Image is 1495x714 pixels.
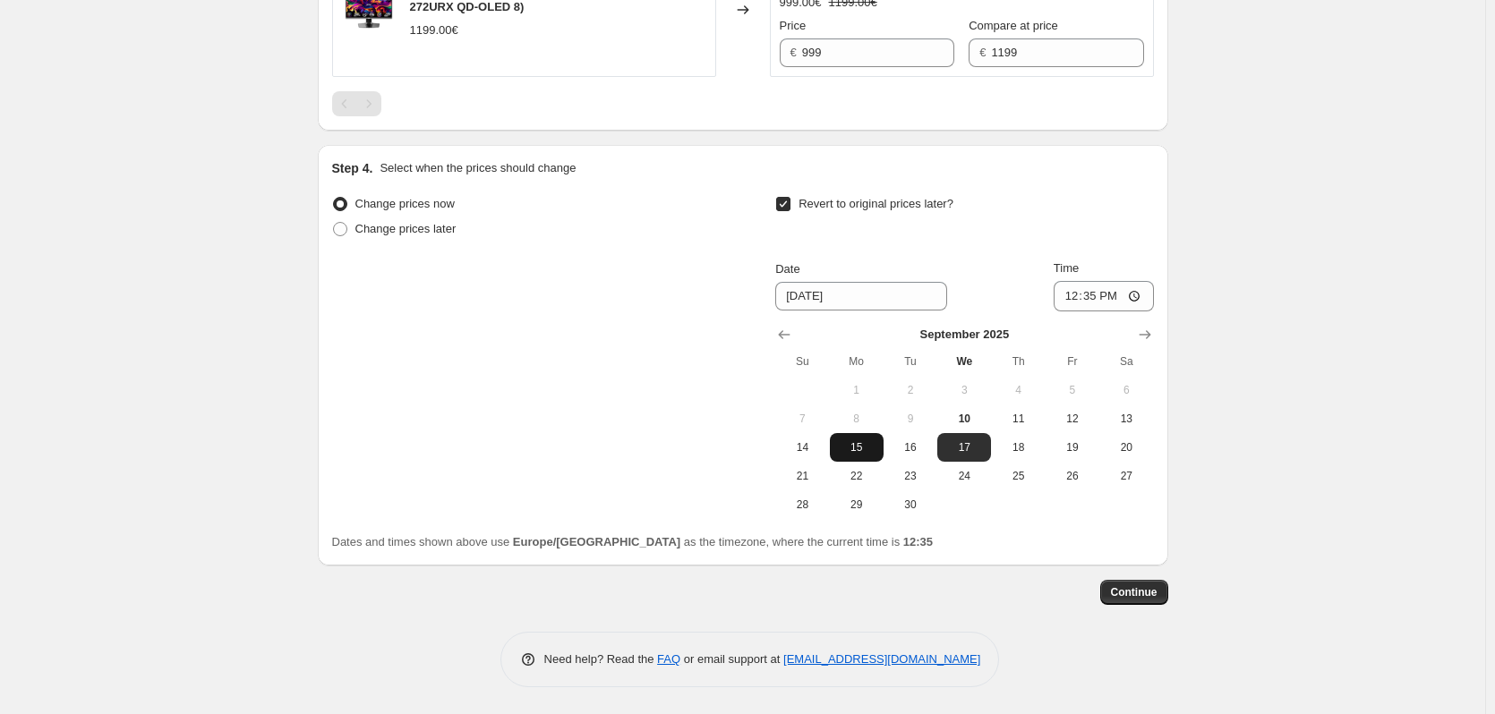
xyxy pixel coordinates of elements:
[979,46,986,59] span: €
[884,376,937,404] button: Tuesday September 2 2025
[884,462,937,490] button: Tuesday September 23 2025
[355,197,455,210] span: Change prices now
[780,19,807,32] span: Price
[830,490,884,519] button: Monday September 29 2025
[782,497,822,512] span: 28
[1046,433,1099,462] button: Friday September 19 2025
[884,404,937,433] button: Tuesday September 9 2025
[782,440,822,455] span: 14
[998,383,1038,397] span: 4
[944,354,984,369] span: We
[1099,462,1153,490] button: Saturday September 27 2025
[1053,440,1092,455] span: 19
[884,490,937,519] button: Tuesday September 30 2025
[944,412,984,426] span: 10
[837,469,876,483] span: 22
[991,347,1045,376] th: Thursday
[1053,412,1092,426] span: 12
[410,21,458,39] div: 1199.00€
[775,262,799,276] span: Date
[332,535,934,548] span: Dates and times shown above use as the timezone, where the current time is
[1046,404,1099,433] button: Friday September 12 2025
[937,347,991,376] th: Wednesday
[775,433,829,462] button: Sunday September 14 2025
[1053,469,1092,483] span: 26
[998,469,1038,483] span: 25
[891,354,930,369] span: Tu
[991,376,1045,404] button: Thursday September 4 2025
[1106,412,1146,426] span: 13
[1054,261,1079,275] span: Time
[830,347,884,376] th: Monday
[837,440,876,455] span: 15
[1046,376,1099,404] button: Friday September 5 2025
[891,383,930,397] span: 2
[1099,376,1153,404] button: Saturday September 6 2025
[1132,322,1158,347] button: Show next month, October 2025
[775,490,829,519] button: Sunday September 28 2025
[944,383,984,397] span: 3
[969,19,1058,32] span: Compare at price
[799,197,953,210] span: Revert to original prices later?
[944,469,984,483] span: 24
[903,535,933,548] b: 12:35
[775,462,829,490] button: Sunday September 21 2025
[782,469,822,483] span: 21
[332,91,381,116] nav: Pagination
[1053,383,1092,397] span: 5
[1106,354,1146,369] span: Sa
[1099,347,1153,376] th: Saturday
[937,376,991,404] button: Wednesday September 3 2025
[837,383,876,397] span: 1
[830,462,884,490] button: Monday September 22 2025
[1099,433,1153,462] button: Saturday September 20 2025
[1099,404,1153,433] button: Saturday September 13 2025
[380,159,576,177] p: Select when the prices should change
[1111,585,1158,599] span: Continue
[1106,383,1146,397] span: 6
[680,652,783,666] span: or email support at
[891,497,930,512] span: 30
[1046,347,1099,376] th: Friday
[830,404,884,433] button: Monday September 8 2025
[775,347,829,376] th: Sunday
[775,404,829,433] button: Sunday September 7 2025
[998,354,1038,369] span: Th
[1106,469,1146,483] span: 27
[830,433,884,462] button: Monday September 15 2025
[772,322,797,347] button: Show previous month, August 2025
[937,433,991,462] button: Wednesday September 17 2025
[657,652,680,666] a: FAQ
[891,440,930,455] span: 16
[782,412,822,426] span: 7
[830,376,884,404] button: Monday September 1 2025
[837,354,876,369] span: Mo
[1054,281,1154,311] input: 12:00
[998,440,1038,455] span: 18
[1106,440,1146,455] span: 20
[998,412,1038,426] span: 11
[891,469,930,483] span: 23
[1053,354,1092,369] span: Fr
[355,222,457,235] span: Change prices later
[991,462,1045,490] button: Thursday September 25 2025
[1046,462,1099,490] button: Friday September 26 2025
[937,462,991,490] button: Wednesday September 24 2025
[513,535,680,548] b: Europe/[GEOGRAPHIC_DATA]
[783,652,980,666] a: [EMAIL_ADDRESS][DOMAIN_NAME]
[332,159,373,177] h2: Step 4.
[790,46,797,59] span: €
[891,412,930,426] span: 9
[837,412,876,426] span: 8
[544,652,658,666] span: Need help? Read the
[991,404,1045,433] button: Thursday September 11 2025
[884,433,937,462] button: Tuesday September 16 2025
[1100,580,1168,605] button: Continue
[782,354,822,369] span: Su
[837,497,876,512] span: 29
[991,433,1045,462] button: Thursday September 18 2025
[775,282,947,310] input: 9/10/2025
[884,347,937,376] th: Tuesday
[944,440,984,455] span: 17
[937,404,991,433] button: Today Wednesday September 10 2025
